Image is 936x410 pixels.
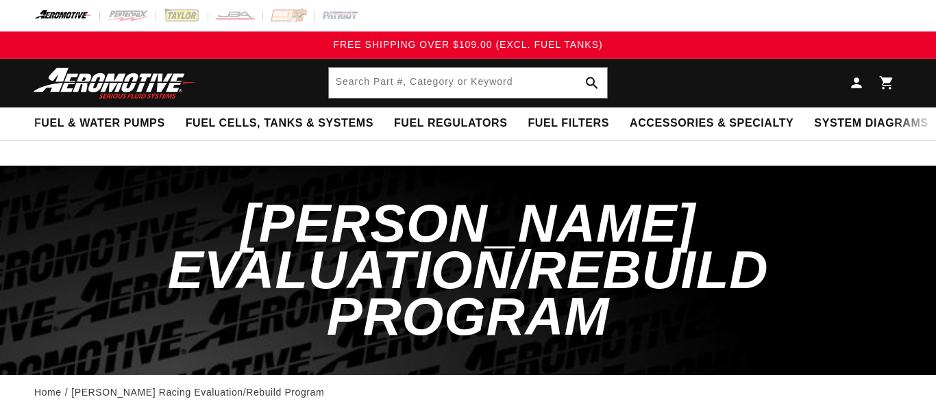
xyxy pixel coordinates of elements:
summary: Accessories & Specialty [619,107,804,140]
span: Fuel & Water Pumps [34,116,165,131]
summary: Fuel Regulators [384,107,517,140]
button: Search Part #, Category or Keyword [577,68,607,98]
nav: breadcrumbs [34,385,902,400]
span: FREE SHIPPING OVER $109.00 (EXCL. FUEL TANKS) [333,39,602,50]
span: System Diagrams [814,116,928,131]
summary: Fuel Filters [517,107,619,140]
span: [PERSON_NAME] Evaluation/Rebuild Program [168,193,769,347]
span: Fuel Regulators [394,116,507,131]
a: [PERSON_NAME] Racing Evaluation/Rebuild Program [71,385,324,400]
summary: Fuel & Water Pumps [24,107,175,140]
summary: Fuel Cells, Tanks & Systems [175,107,384,140]
span: Accessories & Specialty [630,116,793,131]
span: Fuel Cells, Tanks & Systems [186,116,373,131]
span: Fuel Filters [528,116,609,131]
input: Search Part #, Category or Keyword [329,68,608,98]
a: Home [34,385,62,400]
img: Aeromotive [29,67,201,99]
